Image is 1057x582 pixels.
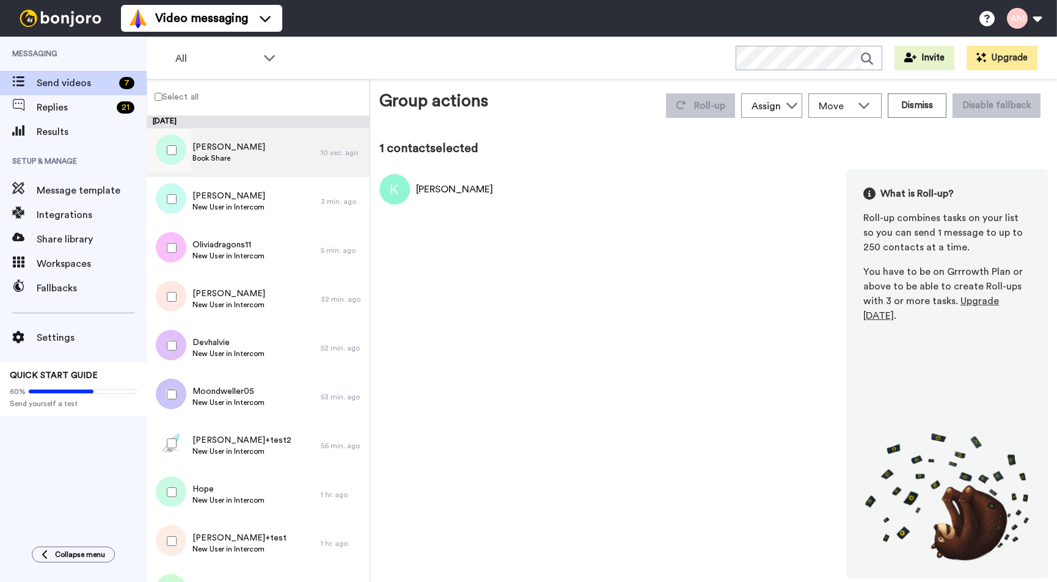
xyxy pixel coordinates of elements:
[37,183,147,198] span: Message template
[321,490,364,500] div: 1 hr. ago
[192,446,291,456] span: New User in Intercom
[863,264,1031,323] div: You have to be on Grrrowth Plan or above to be able to create Roll-ups with 3 or more tasks. .
[192,153,265,163] span: Book Share
[192,434,291,446] span: [PERSON_NAME]+test2
[321,148,364,158] div: 10 sec. ago
[37,281,147,296] span: Fallbacks
[694,101,725,111] span: Roll-up
[880,186,954,201] span: What is Roll-up?
[863,211,1031,255] div: Roll-up combines tasks on your list so you can send 1 message to up to 250 contacts at a time.
[321,441,364,451] div: 56 min. ago
[894,46,954,70] button: Invite
[888,93,946,118] button: Dismiss
[117,101,134,114] div: 21
[416,182,493,197] div: [PERSON_NAME]
[37,100,112,115] span: Replies
[321,294,364,304] div: 32 min. ago
[175,51,257,66] span: All
[321,343,364,353] div: 52 min. ago
[37,76,114,90] span: Send videos
[192,202,265,212] span: New User in Intercom
[192,239,265,251] span: Oliviadragons11
[37,330,147,345] span: Settings
[192,288,265,300] span: [PERSON_NAME]
[119,77,134,89] div: 7
[953,93,1041,118] button: Disable fallback
[192,532,287,544] span: [PERSON_NAME]+test
[192,336,265,349] span: Devhalvie
[192,141,265,153] span: [PERSON_NAME]
[819,99,852,114] span: Move
[37,125,147,139] span: Results
[321,392,364,402] div: 53 min. ago
[32,547,115,562] button: Collapse menu
[128,9,148,28] img: vm-color.svg
[37,232,147,247] span: Share library
[37,208,147,222] span: Integrations
[10,371,98,380] span: QUICK START GUIDE
[147,116,370,128] div: [DATE]
[379,89,488,118] div: Group actions
[192,495,265,505] span: New User in Intercom
[192,483,265,495] span: Hope
[321,539,364,548] div: 1 hr. ago
[192,251,265,261] span: New User in Intercom
[321,197,364,206] div: 3 min. ago
[155,93,163,101] input: Select all
[379,174,410,205] img: Image of Karri
[192,349,265,358] span: New User in Intercom
[10,387,26,396] span: 60%
[192,300,265,310] span: New User in Intercom
[37,256,147,271] span: Workspaces
[147,89,199,104] label: Select all
[863,432,1031,561] img: joro-roll.png
[10,399,137,409] span: Send yourself a test
[967,46,1037,70] button: Upgrade
[192,190,265,202] span: [PERSON_NAME]
[192,544,287,554] span: New User in Intercom
[192,398,265,407] span: New User in Intercom
[666,93,735,118] button: Roll-up
[752,99,781,114] div: Assign
[379,140,1048,157] div: 1 contact selected
[192,385,265,398] span: Moondweller05
[15,10,106,27] img: bj-logo-header-white.svg
[321,246,364,255] div: 5 min. ago
[55,550,105,559] span: Collapse menu
[155,10,248,27] span: Video messaging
